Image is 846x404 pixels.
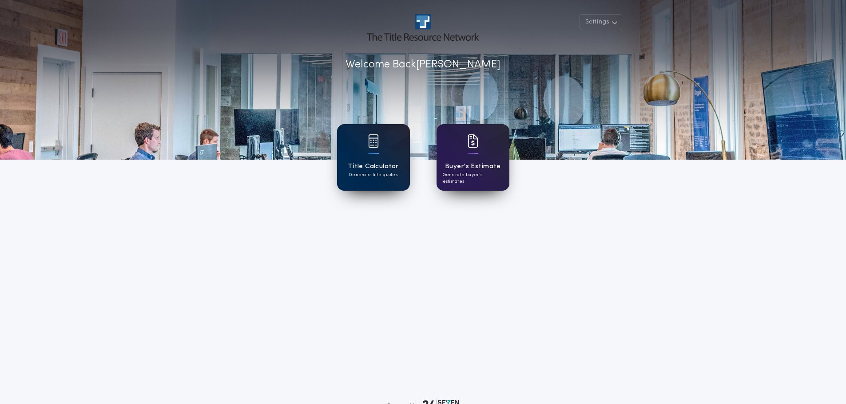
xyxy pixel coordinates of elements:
a: card iconTitle CalculatorGenerate title quotes [337,124,410,191]
p: Welcome Back [PERSON_NAME] [346,57,500,73]
img: card icon [468,134,478,148]
img: account-logo [367,14,479,41]
h1: Buyer's Estimate [445,161,500,172]
button: Settings [580,14,621,30]
a: card iconBuyer's EstimateGenerate buyer's estimates [437,124,509,191]
p: Generate buyer's estimates [443,172,503,185]
p: Generate title quotes [349,172,397,178]
img: card icon [368,134,379,148]
h1: Title Calculator [348,161,398,172]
